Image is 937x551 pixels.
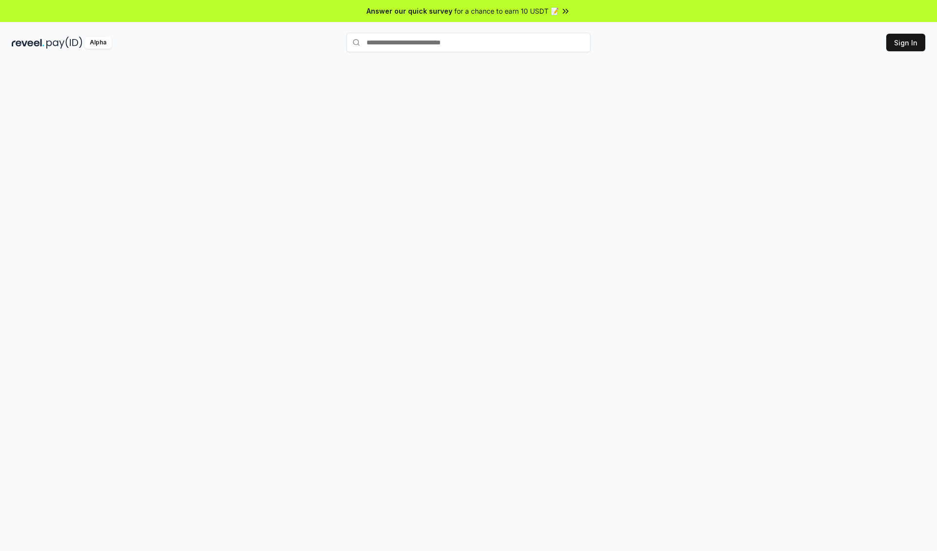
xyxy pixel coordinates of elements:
span: Answer our quick survey [367,6,452,16]
div: Alpha [84,37,112,49]
span: for a chance to earn 10 USDT 📝 [454,6,559,16]
img: pay_id [46,37,82,49]
img: reveel_dark [12,37,44,49]
button: Sign In [886,34,925,51]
